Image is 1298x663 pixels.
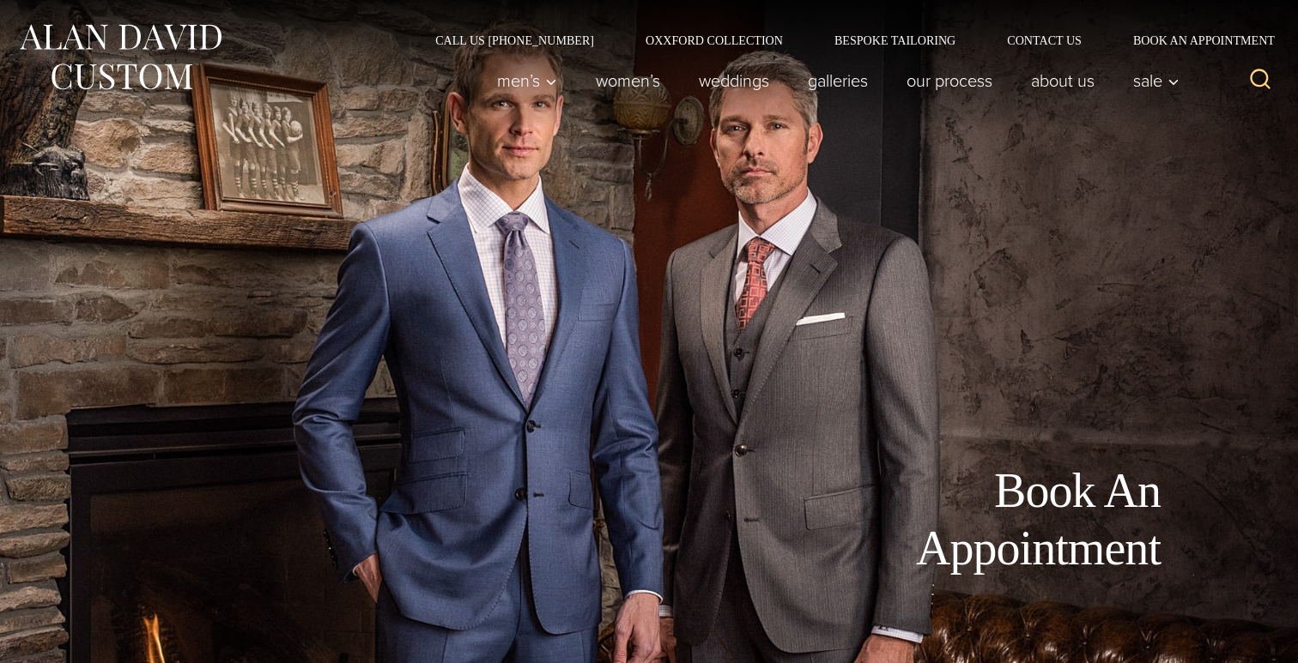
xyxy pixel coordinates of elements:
nav: Secondary Navigation [409,34,1281,46]
a: Women’s [577,63,680,98]
a: About Us [1012,63,1114,98]
a: Galleries [789,63,888,98]
a: Book an Appointment [1107,34,1281,46]
a: Bespoke Tailoring [809,34,981,46]
a: weddings [680,63,789,98]
span: Sale [1133,72,1180,89]
span: Men’s [497,72,557,89]
img: Alan David Custom [17,19,223,95]
h1: Book An Appointment [774,462,1161,577]
button: View Search Form [1240,60,1281,101]
a: Contact Us [981,34,1107,46]
nav: Primary Navigation [478,63,1189,98]
a: Our Process [888,63,1012,98]
a: Oxxford Collection [620,34,809,46]
a: Call Us [PHONE_NUMBER] [409,34,620,46]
